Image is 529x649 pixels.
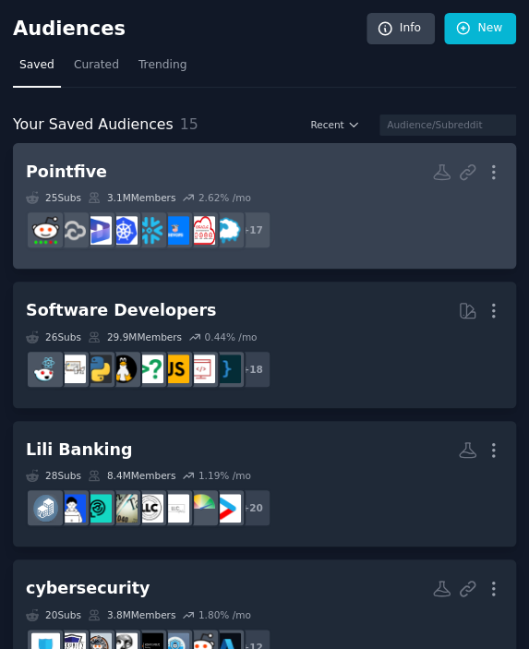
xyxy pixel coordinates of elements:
span: Saved [19,57,54,74]
img: Dynamics365FinOps [83,216,112,245]
img: startup [212,494,241,523]
img: FoundersHub [83,494,112,523]
a: Curated [67,51,126,89]
img: webdev [186,355,215,383]
div: 3.8M Members [88,608,175,621]
img: TheFounders [57,494,86,523]
div: + 20 [233,488,271,527]
div: 8.4M Members [88,469,175,482]
a: Software Developers26Subs29.9MMembers0.44% /mo+18programmingwebdevjavascriptcscareerquestionslinu... [13,282,516,408]
div: 25 Sub s [26,191,81,204]
div: + 18 [233,350,271,389]
a: Trending [132,51,193,89]
div: Software Developers [26,299,216,322]
div: + 17 [233,210,271,249]
div: 1.19 % /mo [198,469,251,482]
span: Your Saved Audiences [13,114,174,137]
img: DevOpsLinks [161,216,189,245]
a: Lili Banking28Subs8.4MMembers1.19% /mo+20startupCReditLLcMasterclassllc_lifetaxFoundersHubTheFoun... [13,421,516,547]
div: Pointfive [26,161,107,184]
div: 1.80 % /mo [198,608,251,621]
img: learnpython [57,355,86,383]
img: javascript [161,355,189,383]
div: 29.9M Members [88,331,182,343]
img: Python [83,355,112,383]
img: sysadmin [31,216,60,245]
div: cybersecurity [26,577,150,600]
a: Pointfive25Subs3.1MMembers2.62% /mo+17cloudgovernanceoraclecloudDevOpsLinksSnowflakeComputingkube... [13,143,516,270]
img: reactjs [31,355,60,383]
div: 20 Sub s [26,608,81,621]
img: programming [212,355,241,383]
div: 2.62 % /mo [198,191,251,204]
img: kubernetes [109,216,138,245]
div: 0.44 % /mo [204,331,257,343]
img: mediumbusiness [31,494,60,523]
span: Recent [310,118,343,131]
div: 28 Sub s [26,469,81,482]
img: oraclecloud [186,216,215,245]
img: CloudAtCost [57,216,86,245]
input: Audience/Subreddit [379,114,516,136]
div: 3.1M Members [88,191,175,204]
div: Lili Banking [26,439,132,462]
img: llc_life [135,494,163,523]
a: Saved [13,51,61,89]
img: SnowflakeComputing [135,216,163,245]
h2: Audiences [13,18,367,41]
img: tax [109,494,138,523]
span: 15 [180,115,198,133]
a: Info [367,13,435,44]
img: cscareerquestions [135,355,163,383]
a: New [444,13,516,44]
button: Recent [310,118,360,131]
img: cloudgovernance [212,216,241,245]
span: Curated [74,57,119,74]
img: LLcMasterclass [161,494,189,523]
span: Trending [138,57,186,74]
img: CRedit [186,494,215,523]
div: 26 Sub s [26,331,81,343]
img: linux [109,355,138,383]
